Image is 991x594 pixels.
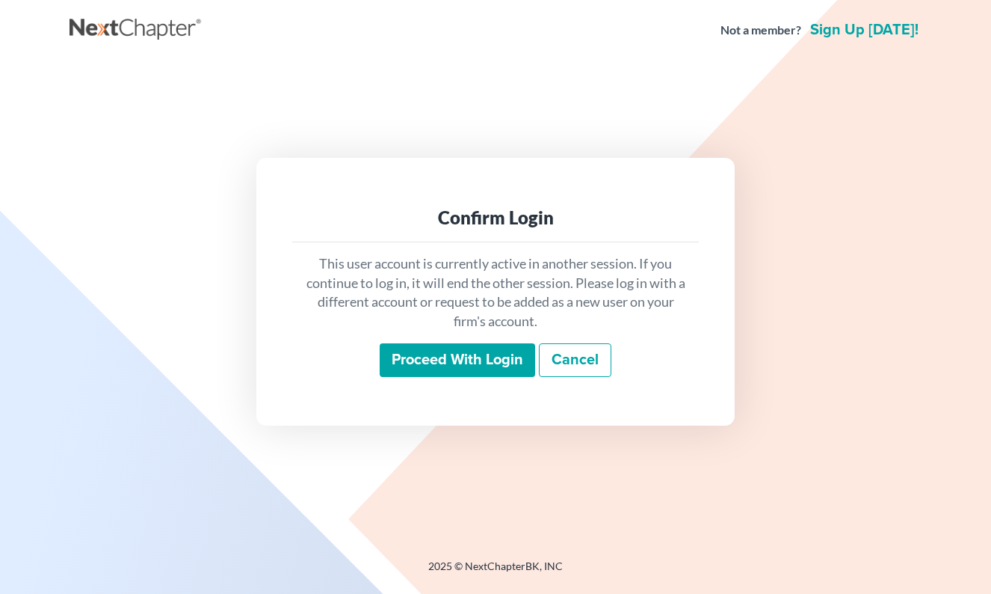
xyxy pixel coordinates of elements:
[720,22,801,39] strong: Not a member?
[70,559,921,586] div: 2025 © NextChapterBK, INC
[304,254,687,331] p: This user account is currently active in another session. If you continue to log in, it will end ...
[807,22,921,37] a: Sign up [DATE]!
[380,343,535,378] input: Proceed with login
[539,343,611,378] a: Cancel
[304,206,687,230] div: Confirm Login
